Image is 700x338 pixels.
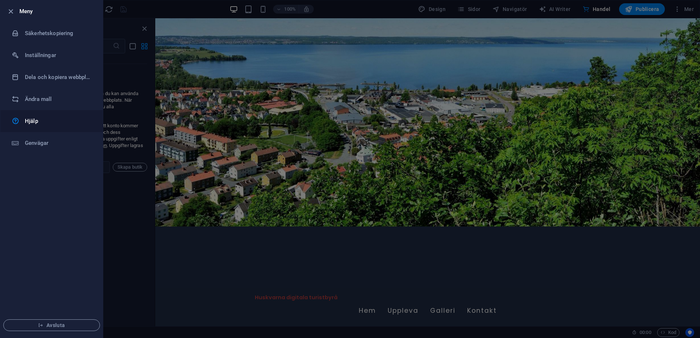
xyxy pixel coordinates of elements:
[10,322,94,328] span: Avsluta
[19,7,97,16] h6: Meny
[3,319,100,331] button: Avsluta
[25,95,93,104] h6: Ändra mall
[25,117,93,125] h6: Hjälp
[25,139,93,147] h6: Genvägar
[25,73,93,82] h6: Dela och kopiera webbplats
[25,29,93,38] h6: Säkerhetskopiering
[25,51,93,60] h6: Inställningar
[0,110,103,132] a: Hjälp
